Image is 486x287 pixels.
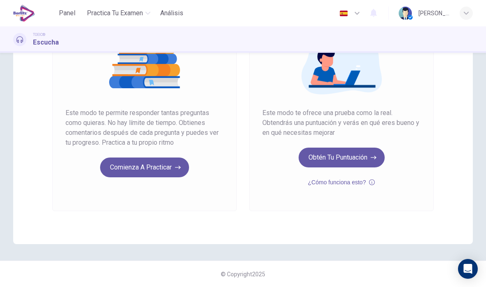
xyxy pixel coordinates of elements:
[65,108,224,148] span: Este modo te permite responder tantas preguntas como quieras. No hay límite de tiempo. Obtienes c...
[13,5,54,21] a: EduSynch logo
[54,6,80,21] button: Panel
[100,158,189,177] button: Comienza a practicar
[458,259,478,279] div: Open Intercom Messenger
[84,6,154,21] button: Practica tu examen
[339,10,349,16] img: es
[33,32,45,38] span: TOEIC®
[87,8,143,18] span: Practica tu examen
[59,8,75,18] span: Panel
[299,148,385,167] button: Obtén tu puntuación
[418,8,450,18] div: [PERSON_NAME]
[399,7,412,20] img: Profile picture
[33,38,59,47] h1: Escucha
[262,108,421,138] span: Este modo te ofrece una prueba como la real. Obtendrás una puntuación y verás en qué eres bueno y...
[160,8,183,18] span: Análisis
[221,271,265,278] span: © Copyright 2025
[308,177,375,187] button: ¿Cómo funciona esto?
[13,5,35,21] img: EduSynch logo
[157,6,187,21] button: Análisis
